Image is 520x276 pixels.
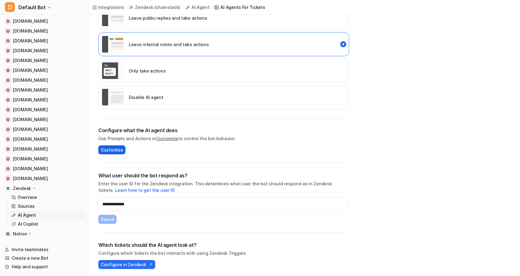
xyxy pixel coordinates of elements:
a: Create a new Bot [2,254,86,262]
span: / [126,5,127,10]
a: aptos.dev[DOMAIN_NAME] [2,145,86,153]
a: Integrations [92,4,124,10]
a: geth.ethereum.org[DOMAIN_NAME] [2,96,86,104]
div: live::disabled [98,59,349,83]
span: [DOMAIN_NAME] [13,48,48,54]
a: docs.polygon.technology[DOMAIN_NAME] [2,105,86,114]
div: Integrations [98,4,124,10]
a: AI Agent [185,4,210,10]
img: developer.bitcoin.org [6,167,10,171]
a: docs.optimism.io[DOMAIN_NAME] [2,135,86,144]
a: build.avax.network[DOMAIN_NAME] [2,174,86,183]
p: Configure which tickets the bot interacts with using Zendesk Triggers [98,250,349,256]
span: [DOMAIN_NAME] [13,175,48,182]
img: ethereum.org [6,29,10,33]
img: docs.ton.org [6,49,10,53]
a: docs.sui.io[DOMAIN_NAME] [2,125,86,134]
span: [DOMAIN_NAME] [13,38,48,44]
span: Customize [101,147,123,153]
img: solana.com [6,19,10,23]
span: [DOMAIN_NAME] [13,156,48,162]
h2: Configure what the AI agent does [98,127,349,134]
a: Customize [156,136,178,141]
img: docs.arbitrum.io [6,118,10,121]
a: developers.tron.network[DOMAIN_NAME] [2,86,86,94]
img: docs.optimism.io [6,137,10,141]
a: Help and support [2,262,86,271]
p: Disable AI agent [129,94,163,101]
span: [DOMAIN_NAME] [13,136,48,142]
img: hyperliquid.gitbook.io [6,59,10,62]
a: hyperliquid.gitbook.io[DOMAIN_NAME] [2,56,86,65]
a: AI Agent [9,211,86,219]
button: Customize [98,145,125,154]
img: Disable AI agent [102,89,124,106]
p: Overview [18,194,37,200]
h2: Which tickets should the AI agent look at? [98,241,349,249]
a: nimbus.guide[DOMAIN_NAME] [2,155,86,163]
span: [DOMAIN_NAME] [13,166,48,172]
img: Only take actions [102,62,124,79]
div: paused::disabled [98,85,349,109]
p: Enter the user ID for the Zendesk integration. This determines what user the bot should respond a... [98,180,349,193]
span: [DOMAIN_NAME] [13,87,48,93]
img: nimbus.guide [6,157,10,161]
span: [DOMAIN_NAME] [13,107,48,113]
a: Zendesk(chainstack) [129,4,180,10]
span: [DOMAIN_NAME] [13,116,48,123]
span: [DOMAIN_NAME] [13,18,48,24]
span: / [211,5,213,10]
p: AI Agent [18,212,36,218]
button: Configure in Zendesk [98,260,155,269]
a: Overview [9,193,86,202]
h2: What user should the bot respond as? [98,172,349,179]
span: [DOMAIN_NAME] [13,97,48,103]
img: Notion [6,232,10,236]
img: Zendesk [6,187,10,190]
img: Leave public replies and take actions [102,9,124,26]
img: developers.tron.network [6,88,10,92]
p: Only take actions [129,68,166,74]
a: solana.com[DOMAIN_NAME] [2,17,86,26]
a: Invite teammates [2,245,86,254]
p: Sources [18,203,35,209]
a: chainstack.com[DOMAIN_NAME] [2,66,86,75]
span: / [182,5,183,10]
span: [DOMAIN_NAME] [13,67,48,73]
p: AI Copilot [18,221,38,227]
img: build.avax.network [6,177,10,180]
a: docs.ton.org[DOMAIN_NAME] [2,46,86,55]
span: [DOMAIN_NAME] [13,28,48,34]
div: AI Agents for tickets [220,4,265,10]
span: Configure in Zendesk [101,261,146,268]
img: chainstack.com [6,69,10,72]
img: Leave internal notes and take actions [102,36,124,53]
p: Use Prompts and Actions in to control the bot behavior [98,135,349,142]
span: [DOMAIN_NAME] [13,77,48,83]
a: docs.erigon.tech[DOMAIN_NAME] [2,76,86,85]
span: D [5,2,15,12]
img: reth.rs [6,39,10,43]
p: Notion [13,231,27,237]
img: docs.erigon.tech [6,78,10,82]
p: Zendesk [135,4,153,10]
img: docs.sui.io [6,128,10,131]
a: AI Copilot [9,220,86,228]
p: Leave public replies and take actions [129,15,207,21]
p: Zendesk [13,185,31,191]
img: docs.polygon.technology [6,108,10,112]
a: AI Agents for tickets [214,4,265,10]
p: Leave internal notes and take actions [129,41,209,48]
button: Saved [98,215,116,224]
span: Default Bot [18,3,46,12]
span: Saved [101,216,114,223]
div: AI Agent [191,4,210,10]
a: Learn how to get the user ID [115,187,175,193]
p: ( chainstack ) [154,4,180,10]
img: aptos.dev [6,147,10,151]
span: [DOMAIN_NAME] [13,57,48,64]
img: geth.ethereum.org [6,98,10,102]
a: ethereum.org[DOMAIN_NAME] [2,27,86,35]
a: Sources [9,202,86,211]
div: live::internal_reply [98,32,349,56]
